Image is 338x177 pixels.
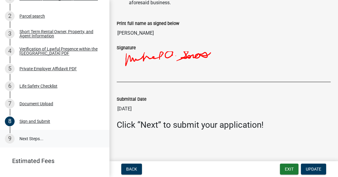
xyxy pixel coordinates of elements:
div: Document Upload [19,102,53,106]
div: 4 [5,46,15,56]
div: Private Employer Affidavit PDF [19,67,77,71]
span: Back [126,167,137,172]
img: 95uAAAAABJRU5ErkJggg== [117,51,295,82]
button: Back [121,164,142,175]
div: Short Term Rental Owner, Property, and Agent Information [19,29,100,38]
div: 5 [5,64,15,74]
h3: Click “Next” to submit your application! [117,120,331,130]
div: 6 [5,81,15,91]
a: Estimated Fees [5,155,100,167]
button: Exit [280,164,298,175]
div: 8 [5,116,15,126]
div: Verification of Lawful Presence within the [GEOGRAPHIC_DATA] PDF [19,47,100,55]
label: Signature [117,46,136,50]
div: 9 [5,134,15,144]
div: Parcel search [19,14,45,18]
label: Print full name as signed below [117,22,179,26]
div: Life Safety Checklist [19,84,57,88]
span: Update [306,167,321,172]
div: 7 [5,99,15,109]
div: 3 [5,29,15,39]
div: 2 [5,11,15,21]
div: Sign and Submit [19,119,50,123]
label: Submittal Date [117,97,147,102]
button: Update [301,164,326,175]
